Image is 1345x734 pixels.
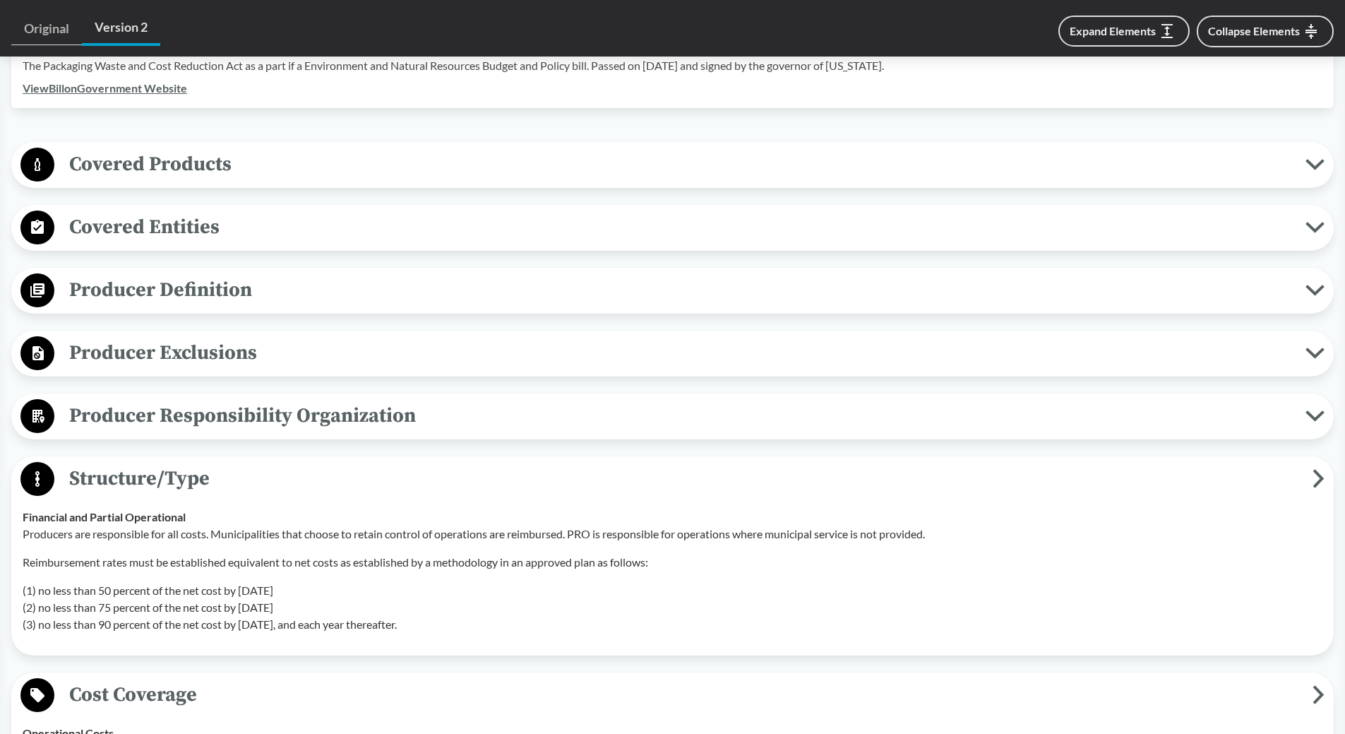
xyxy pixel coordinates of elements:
[16,147,1329,183] button: Covered Products
[23,526,1322,543] p: Producers are responsible for all costs. Municipalities that choose to retain control of operatio...
[16,273,1329,309] button: Producer Definition
[11,13,82,45] a: Original
[16,210,1329,246] button: Covered Entities
[54,400,1305,432] span: Producer Responsibility Organization
[54,679,1313,711] span: Cost Coverage
[82,11,160,46] a: Version 2
[23,57,1322,74] p: The Packaging Waste and Cost Reduction Act as a part if a Environment and Natural Resources Budge...
[23,554,1322,571] p: Reimbursement rates must be established equivalent to net costs as established by a methodology i...
[23,582,1322,633] p: (1) no less than 50 percent of the net cost by [DATE] (2) no less than 75 percent of the net cost...
[23,81,187,95] a: ViewBillonGovernment Website
[54,274,1305,306] span: Producer Definition
[16,398,1329,434] button: Producer Responsibility Organization
[54,148,1305,180] span: Covered Products
[1058,16,1190,47] button: Expand Elements
[54,211,1305,243] span: Covered Entities
[54,463,1313,495] span: Structure/Type
[16,336,1329,372] button: Producer Exclusions
[1197,16,1334,47] button: Collapse Elements
[16,677,1329,714] button: Cost Coverage
[54,337,1305,369] span: Producer Exclusions
[16,461,1329,497] button: Structure/Type
[23,510,186,523] strong: Financial and Partial Operational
